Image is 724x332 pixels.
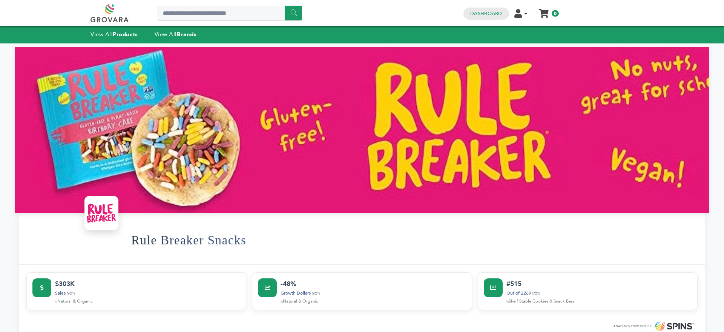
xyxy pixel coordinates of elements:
span: (YOY) [312,291,320,296]
a: View AllProducts [90,31,138,38]
span: ANALYTICS POWERED BY [614,324,652,329]
span: in [281,300,283,304]
span: in [55,300,57,304]
span: (YOY) [532,291,540,296]
span: 0 [552,10,559,17]
div: Natural & Organic [55,298,240,304]
div: -48% [281,278,466,289]
a: View AllBrands [155,31,197,38]
input: Search a product or brand... [157,6,302,21]
div: Growth Dollars [281,290,466,297]
div: #515 [506,278,692,289]
strong: Brands [177,31,196,38]
strong: Products [113,31,138,38]
div: Natural & Organic [281,298,466,304]
div: $303K [55,278,240,289]
a: My Cart [540,7,548,15]
span: in [506,300,509,304]
div: Out of 2269 [506,290,692,297]
div: Shelf Stable Cookies & Snack Bars [506,298,692,304]
h1: Rule Breaker Snacks [131,222,246,259]
div: Sales [55,290,240,297]
img: Rule Breaker Snacks Logo [86,198,117,228]
span: (YOY) [67,291,75,296]
a: Dashboard [470,10,502,17]
img: SPINS [655,322,694,331]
